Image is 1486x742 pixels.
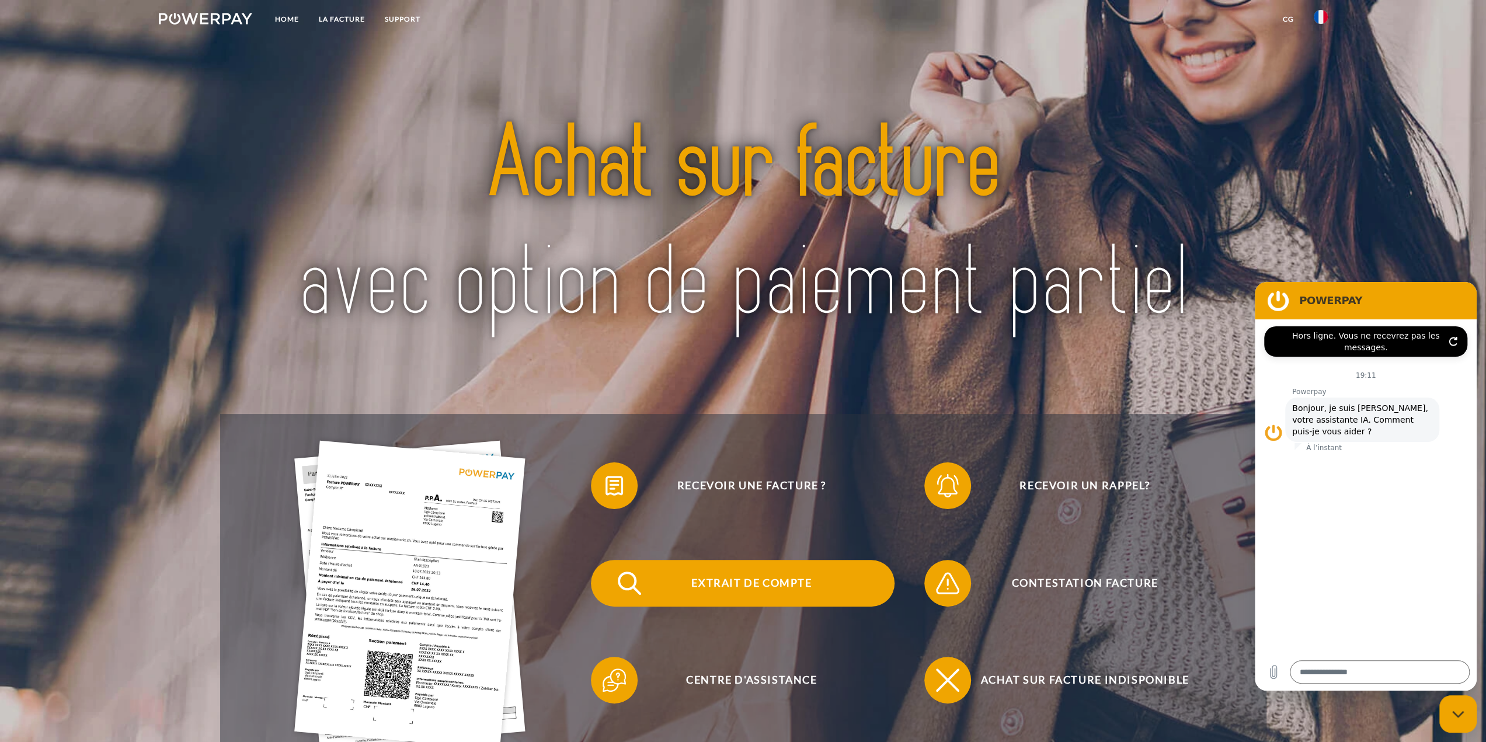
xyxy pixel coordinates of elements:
[1314,10,1328,24] img: fr
[374,9,430,30] a: Support
[933,471,962,500] img: qb_bell.svg
[600,666,629,695] img: qb_help.svg
[591,560,895,607] button: Extrait de compte
[591,657,895,703] button: Centre d'assistance
[591,462,895,509] button: Recevoir une facture ?
[924,560,1228,607] button: Contestation Facture
[615,569,644,598] img: qb_search.svg
[933,666,962,695] img: qb_close.svg
[281,74,1206,375] img: title-powerpay_fr.svg
[1273,9,1304,30] a: CG
[600,471,629,500] img: qb_bill.svg
[608,560,895,607] span: Extrait de compte
[942,657,1228,703] span: Achat sur facture indisponible
[608,462,895,509] span: Recevoir une facture ?
[933,569,962,598] img: qb_warning.svg
[924,657,1228,703] button: Achat sur facture indisponible
[608,657,895,703] span: Centre d'assistance
[265,9,308,30] a: Home
[159,13,253,25] img: logo-powerpay-white.svg
[942,462,1228,509] span: Recevoir un rappel?
[1255,282,1477,691] iframe: Fenêtre de messagerie
[942,560,1228,607] span: Contestation Facture
[1439,695,1477,733] iframe: Bouton de lancement de la fenêtre de messagerie, conversation en cours
[924,462,1228,509] button: Recevoir un rappel?
[308,9,374,30] a: LA FACTURE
